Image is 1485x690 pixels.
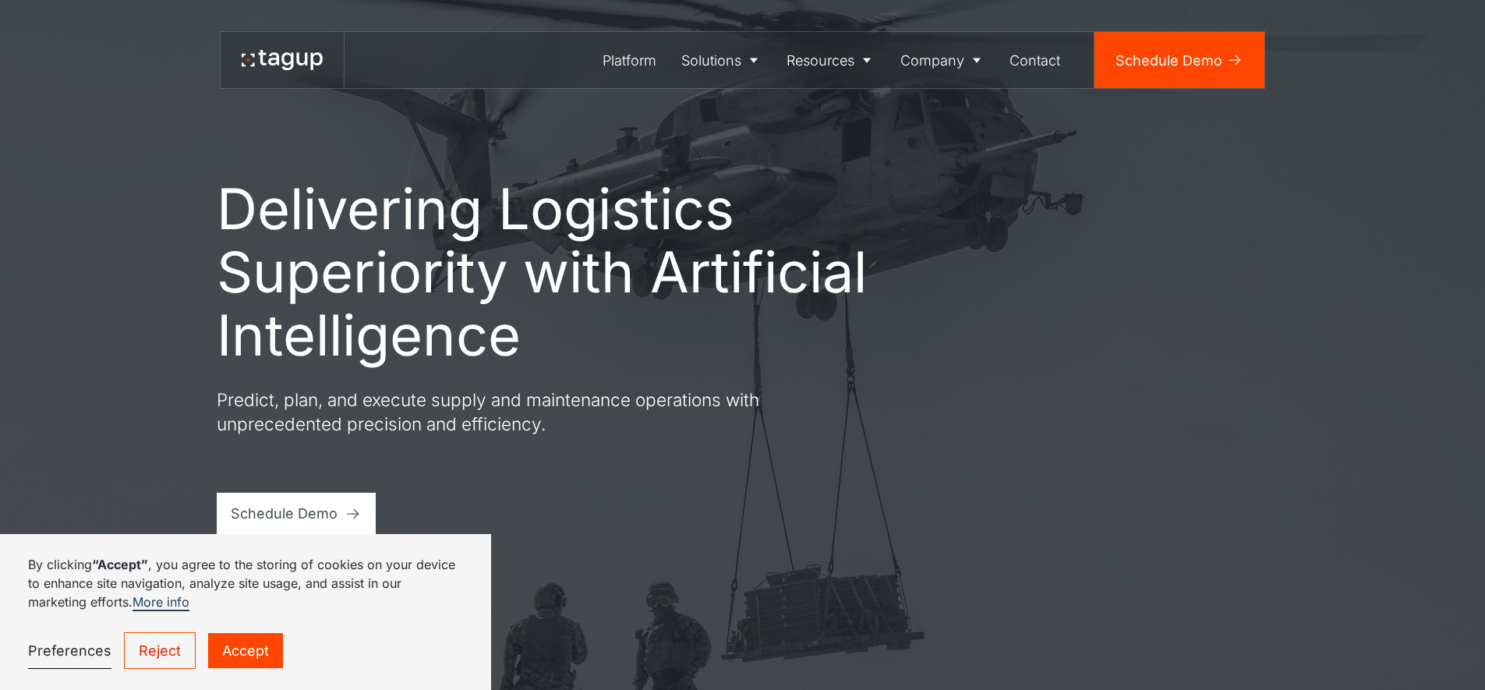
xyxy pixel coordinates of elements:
[888,32,998,88] a: Company
[231,503,338,524] div: Schedule Demo
[787,50,854,71] div: Resources
[208,633,283,668] a: Accept
[124,632,196,669] a: Reject
[133,594,189,611] a: More info
[28,555,463,611] p: By clicking , you agree to the storing of cookies on your device to enhance site navigation, anal...
[1009,50,1060,71] div: Contact
[603,50,656,71] div: Platform
[998,32,1073,88] a: Contact
[1116,50,1222,71] div: Schedule Demo
[217,493,377,535] a: Schedule Demo
[1094,32,1264,88] a: Schedule Demo
[681,50,741,71] div: Solutions
[92,557,148,572] strong: “Accept”
[775,32,889,88] a: Resources
[900,50,964,71] div: Company
[669,32,775,88] a: Solutions
[28,633,111,669] a: Preferences
[217,387,778,437] p: Predict, plan, and execute supply and maintenance operations with unprecedented precision and eff...
[217,177,872,366] h1: Delivering Logistics Superiority with Artificial Intelligence
[591,32,670,88] a: Platform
